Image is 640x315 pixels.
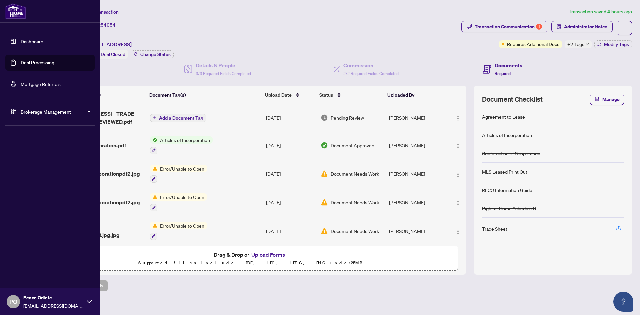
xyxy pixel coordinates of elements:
[159,116,203,120] span: Add a Document Tag
[150,165,207,183] button: Status IconError/Unable to Open
[567,40,584,48] span: +2 Tags
[386,104,447,131] td: [PERSON_NAME]
[21,60,54,66] a: Deal Processing
[461,21,547,32] button: Transaction Communication1
[21,108,90,115] span: Brokerage Management
[150,114,206,122] button: Add a Document Tag
[495,61,522,69] h4: Documents
[602,94,620,105] span: Manage
[453,112,463,123] button: Logo
[604,42,629,47] span: Modify Tags
[482,150,540,157] div: Confirmation of Cooperation
[61,110,145,126] span: [STREET_ADDRESS] - TRADE SHEET TO BE REVIEWED.pdf
[101,22,116,28] span: 54054
[386,131,447,160] td: [PERSON_NAME]
[150,136,157,144] img: Status Icon
[23,302,83,309] span: [EMAIL_ADDRESS][DOMAIN_NAME]
[9,297,17,306] span: PO
[321,142,328,149] img: Document Status
[551,21,613,32] button: Administrator Notes
[157,165,207,172] span: Error/Unable to Open
[263,104,318,131] td: [DATE]
[263,131,318,160] td: [DATE]
[265,91,292,99] span: Upload Date
[249,250,287,259] button: Upload Forms
[263,188,318,217] td: [DATE]
[586,43,589,46] span: down
[150,222,207,240] button: Status IconError/Unable to Open
[386,160,447,188] td: [PERSON_NAME]
[83,50,128,59] div: Status:
[507,40,559,48] span: Requires Additional Docs
[386,188,447,217] td: [PERSON_NAME]
[83,9,119,15] span: View Transaction
[61,223,145,239] span: JGG Holing Corporationpdf1jpg.jpg
[564,21,607,32] span: Administrator Notes
[150,136,213,154] button: Status IconArticles of Incorporation
[21,38,43,44] a: Dashboard
[319,91,333,99] span: Status
[590,94,624,105] button: Manage
[475,21,542,32] div: Transaction Communication
[482,168,527,175] div: MLS Leased Print Out
[453,140,463,151] button: Logo
[622,26,627,30] span: ellipsis
[214,250,287,259] span: Drag & Drop or
[150,193,207,211] button: Status IconError/Unable to Open
[343,71,399,76] span: 2/2 Required Fields Completed
[263,217,318,245] td: [DATE]
[613,292,633,312] button: Open asap
[47,259,454,267] p: Supported files include .PDF, .JPG, .JPEG, .PNG under 25 MB
[150,222,157,229] img: Status Icon
[59,86,147,104] th: (17) File Name
[536,24,542,30] div: 1
[455,172,461,177] img: Logo
[61,170,140,178] span: JGG Holing Corporationpdf2.jpg
[343,61,399,69] h4: Commission
[153,116,156,119] span: plus
[61,198,140,206] span: JGG Holing Corporationpdf2.jpg
[331,114,364,121] span: Pending Review
[482,225,507,232] div: Trade Sheet
[495,71,511,76] span: Required
[321,170,328,177] img: Document Status
[23,294,83,301] span: Peace Odiete
[594,40,632,48] button: Modify Tags
[321,227,328,235] img: Document Status
[43,246,458,271] span: Drag & Drop orUpload FormsSupported files include .PDF, .JPG, .JPEG, .PNG under25MB
[321,114,328,121] img: Document Status
[83,40,132,48] span: [STREET_ADDRESS]
[263,160,318,188] td: [DATE]
[569,8,632,16] article: Transaction saved 4 hours ago
[131,50,174,58] button: Change Status
[331,170,379,177] span: Document Needs Work
[482,113,525,120] div: Agreement to Lease
[331,227,379,235] span: Document Needs Work
[455,229,461,234] img: Logo
[386,217,447,245] td: [PERSON_NAME]
[385,86,445,104] th: Uploaded By
[321,199,328,206] img: Document Status
[101,51,125,57] span: Deal Closed
[482,131,532,139] div: Articles of Incorporation
[147,86,262,104] th: Document Tag(s)
[453,226,463,236] button: Logo
[331,199,379,206] span: Document Needs Work
[331,142,374,149] span: Document Approved
[455,116,461,121] img: Logo
[482,95,543,104] span: Document Checklist
[453,168,463,179] button: Logo
[21,81,61,87] a: Mortgage Referrals
[482,186,532,194] div: RECO Information Guide
[157,193,207,201] span: Error/Unable to Open
[455,200,461,206] img: Logo
[455,143,461,149] img: Logo
[157,136,213,144] span: Articles of Incorporation
[140,52,171,57] span: Change Status
[482,205,536,212] div: Right at Home Schedule B
[262,86,317,104] th: Upload Date
[150,165,157,172] img: Status Icon
[453,197,463,208] button: Logo
[150,193,157,201] img: Status Icon
[557,24,561,29] span: solution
